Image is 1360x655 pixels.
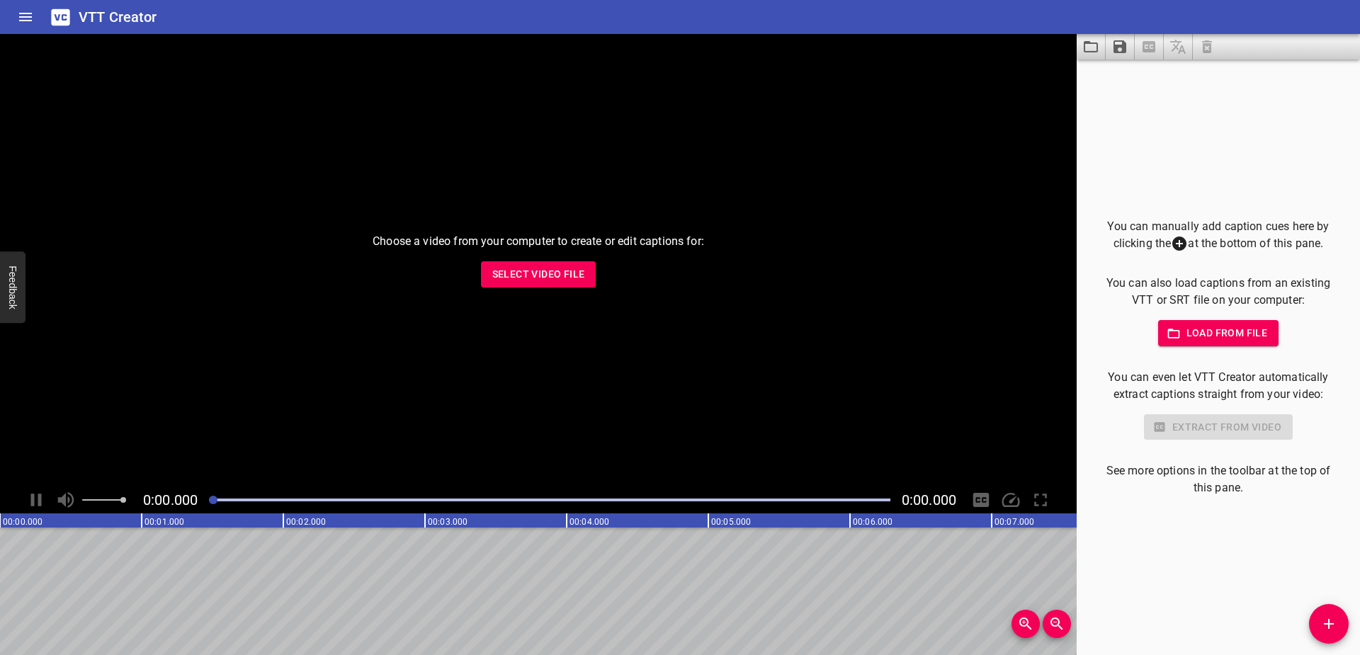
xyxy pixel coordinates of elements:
[1027,486,1054,513] div: Toggle Full Screen
[968,486,994,513] div: Hide/Show Captions
[853,517,892,527] text: 00:06.000
[1077,34,1106,59] button: Load captions from file
[1099,369,1337,403] p: You can even let VTT Creator automatically extract captions straight from your video:
[1099,275,1337,309] p: You can also load captions from an existing VTT or SRT file on your computer:
[209,499,890,501] div: Play progress
[1011,610,1040,638] button: Zoom In
[144,517,184,527] text: 00:01.000
[79,6,157,28] h6: VTT Creator
[1158,320,1279,346] button: Load from file
[711,517,751,527] text: 00:05.000
[1309,604,1349,644] button: Add Cue
[286,517,326,527] text: 00:02.000
[1099,414,1337,440] div: Select a video in the pane to the left to use this feature
[1164,34,1193,59] span: Add some captions below, then you can translate them.
[143,491,198,508] span: Current Time
[1106,34,1135,59] button: Save captions to file
[492,266,585,283] span: Select Video File
[1099,218,1337,253] p: You can manually add caption cues here by clicking the at the bottom of this pane.
[481,261,596,287] button: Select Video File
[1043,610,1071,638] button: Zoom Out
[1135,34,1164,59] span: Select a video in the pane to the left, then you can automatically extract captions.
[373,233,704,250] p: Choose a video from your computer to create or edit captions for:
[902,491,956,508] span: Video Duration
[1082,38,1099,55] svg: Load captions from file
[1111,38,1128,55] svg: Save captions to file
[1099,462,1337,496] p: See more options in the toolbar at the top of this pane.
[1169,324,1268,342] span: Load from file
[994,517,1034,527] text: 00:07.000
[428,517,467,527] text: 00:03.000
[569,517,609,527] text: 00:04.000
[3,517,42,527] text: 00:00.000
[997,486,1024,513] div: Playback Speed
